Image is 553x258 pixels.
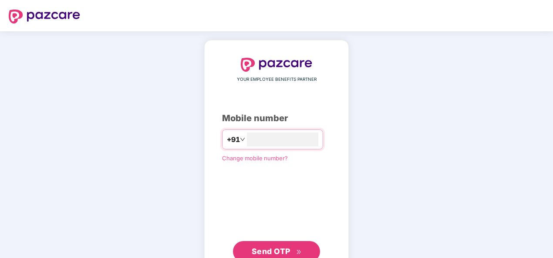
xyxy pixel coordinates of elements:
a: Change mobile number? [222,155,288,162]
span: double-right [296,249,302,255]
span: YOUR EMPLOYEE BENEFITS PARTNER [237,76,317,83]
img: logo [9,10,80,23]
div: Mobile number [222,112,331,125]
span: +91 [227,134,240,145]
img: logo [241,58,312,72]
span: down [240,137,245,142]
span: Send OTP [252,247,290,256]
